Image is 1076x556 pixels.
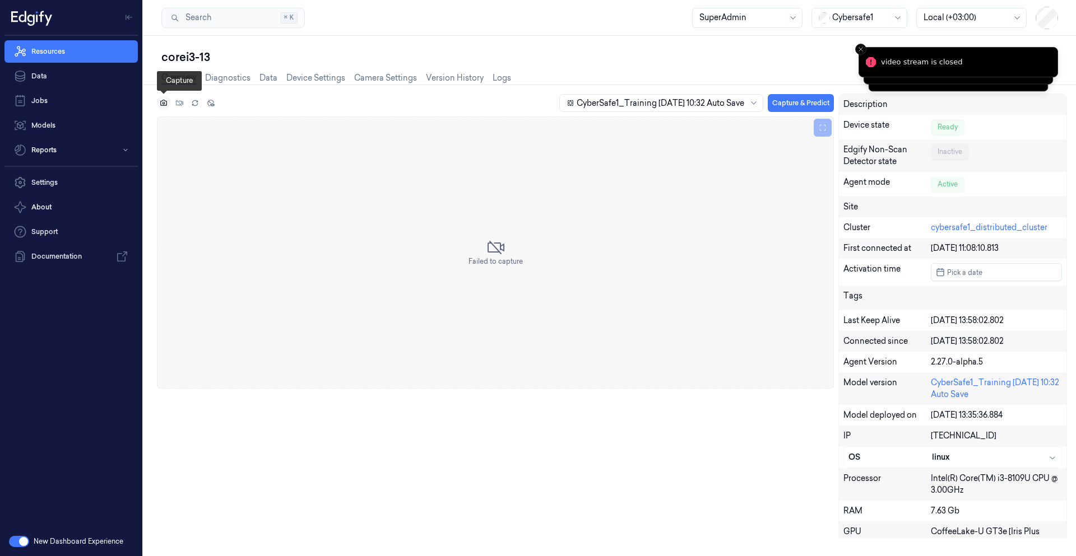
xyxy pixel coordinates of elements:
div: OS [848,451,932,463]
div: Intel(R) Core(TM) i3-8109U CPU @ 3.00GHz [931,473,1062,496]
div: [DATE] 11:08:10.813 [931,242,1062,254]
span: Search [181,12,211,24]
div: Activation time [843,263,931,281]
div: RAM [843,505,931,517]
div: Agent Version [843,356,931,368]
button: Search⌘K [161,8,305,28]
div: CoffeeLake-U GT3e [Iris Plus Graphics 655] [931,526,1062,549]
a: Resources [4,40,138,63]
a: Jobs [4,90,138,112]
div: Active [931,176,964,192]
div: [TECHNICAL_ID] [931,430,1062,442]
div: Description [843,99,931,110]
button: OSlinux [844,447,1061,468]
button: Pick a date [931,263,1062,281]
a: Version History [426,72,484,84]
div: Model version [843,377,931,400]
div: corei3-13 [161,49,1067,65]
button: About [4,196,138,218]
div: Processor [843,473,931,496]
div: [DATE] 13:58:02.802 [931,335,1062,347]
a: Settings [4,171,138,194]
div: video stream is closed [881,57,963,68]
div: [DATE] 13:35:36.884 [931,409,1062,421]
span: Failed to capture [469,256,523,267]
div: linux [932,451,1057,463]
div: Model deployed on [843,409,931,421]
a: Support [4,221,138,243]
button: Toggle Navigation [120,8,138,26]
div: Site [843,201,1062,213]
div: 2.27.0-alpha.5 [931,356,1062,368]
div: First connected at [843,242,931,254]
div: Tags [843,290,931,306]
div: IP [843,430,931,442]
a: Logs [493,72,511,84]
div: Inactive [931,144,969,160]
div: 7.63 Gb [931,505,1062,517]
a: Models [4,114,138,137]
a: Diagnostics [205,72,251,84]
button: Capture & Predict [768,94,834,112]
a: Camera Settings [354,72,417,84]
div: Edgify Non-Scan Detector state [843,144,931,167]
div: Ready [931,119,964,135]
button: Reports [4,139,138,161]
div: Agent mode [843,176,931,192]
div: GPU [843,526,931,549]
a: cybersafe1_distributed_cluster [931,222,1047,232]
a: Overview [161,72,196,85]
a: Data [4,65,138,87]
div: Last Keep Alive [843,315,931,326]
a: Device Settings [286,72,345,84]
div: [DATE] 13:58:02.802 [931,315,1062,326]
a: Documentation [4,245,138,268]
span: Pick a date [945,267,982,278]
a: Data [259,72,277,84]
div: Device state [843,119,931,135]
div: Connected since [843,335,931,347]
div: Cluster [843,222,931,233]
a: CyberSafe1_Training [DATE] 10:32 Auto Save [931,377,1059,399]
button: Close toast [855,44,866,55]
